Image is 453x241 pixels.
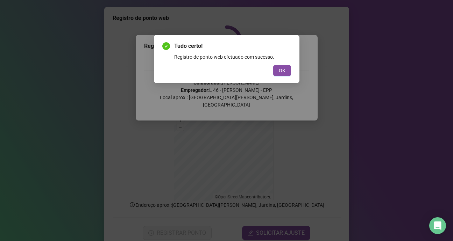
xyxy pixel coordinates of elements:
span: Tudo certo! [174,42,291,50]
div: Registro de ponto web efetuado com sucesso. [174,53,291,61]
span: check-circle [162,42,170,50]
div: Open Intercom Messenger [429,217,446,234]
span: OK [279,67,285,74]
button: OK [273,65,291,76]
